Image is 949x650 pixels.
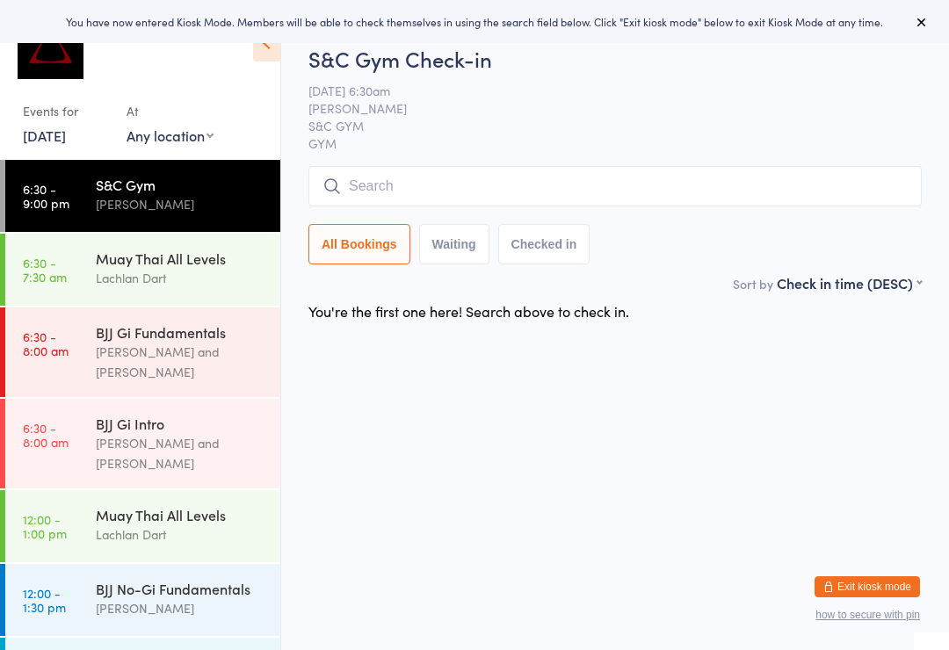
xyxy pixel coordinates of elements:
[308,82,895,99] span: [DATE] 6:30am
[96,524,265,545] div: Lachlan Dart
[23,182,69,210] time: 6:30 - 9:00 pm
[96,433,265,473] div: [PERSON_NAME] and [PERSON_NAME]
[498,224,590,264] button: Checked in
[777,273,922,292] div: Check in time (DESC)
[815,576,920,597] button: Exit kiosk mode
[96,579,265,598] div: BJJ No-Gi Fundamentals
[308,44,922,73] h2: S&C Gym Check-in
[96,322,265,342] div: BJJ Gi Fundamentals
[23,329,69,357] time: 6:30 - 8:00 am
[127,126,214,145] div: Any location
[96,194,265,214] div: [PERSON_NAME]
[96,414,265,433] div: BJJ Gi Intro
[96,268,265,288] div: Lachlan Dart
[23,421,69,449] time: 6:30 - 8:00 am
[815,609,920,621] button: how to secure with pin
[5,399,280,488] a: 6:30 -8:00 amBJJ Gi Intro[PERSON_NAME] and [PERSON_NAME]
[733,275,773,292] label: Sort by
[23,512,67,540] time: 12:00 - 1:00 pm
[308,117,895,134] span: S&C GYM
[308,301,629,321] div: You're the first one here! Search above to check in.
[23,586,66,614] time: 12:00 - 1:30 pm
[5,307,280,397] a: 6:30 -8:00 amBJJ Gi Fundamentals[PERSON_NAME] and [PERSON_NAME]
[23,97,109,126] div: Events for
[308,99,895,117] span: [PERSON_NAME]
[96,175,265,194] div: S&C Gym
[5,564,280,636] a: 12:00 -1:30 pmBJJ No-Gi Fundamentals[PERSON_NAME]
[308,134,922,152] span: GYM
[23,256,67,284] time: 6:30 - 7:30 am
[23,126,66,145] a: [DATE]
[5,490,280,562] a: 12:00 -1:00 pmMuay Thai All LevelsLachlan Dart
[5,234,280,306] a: 6:30 -7:30 amMuay Thai All LevelsLachlan Dart
[96,249,265,268] div: Muay Thai All Levels
[96,342,265,382] div: [PERSON_NAME] and [PERSON_NAME]
[308,166,922,206] input: Search
[18,13,83,79] img: Dominance MMA Abbotsford
[419,224,489,264] button: Waiting
[96,598,265,618] div: [PERSON_NAME]
[308,224,410,264] button: All Bookings
[96,505,265,524] div: Muay Thai All Levels
[28,14,921,29] div: You have now entered Kiosk Mode. Members will be able to check themselves in using the search fie...
[5,160,280,232] a: 6:30 -9:00 pmS&C Gym[PERSON_NAME]
[127,97,214,126] div: At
